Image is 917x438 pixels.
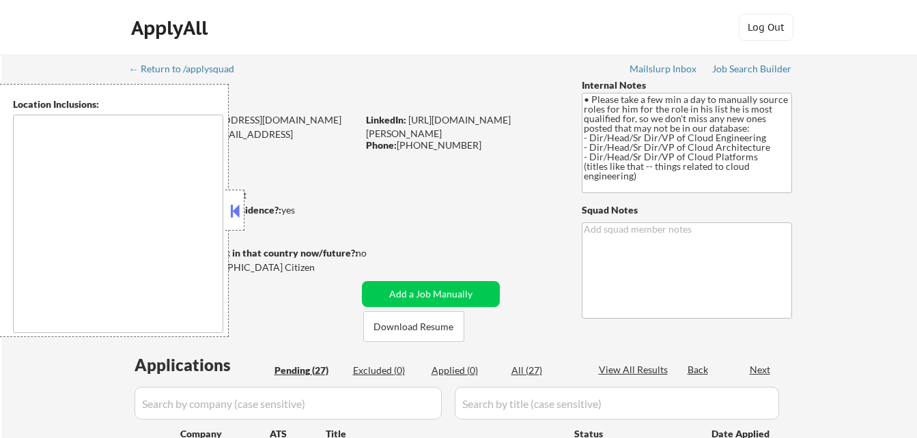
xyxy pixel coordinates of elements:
[366,114,406,126] strong: LinkedIn:
[582,78,792,92] div: Internal Notes
[363,311,464,342] button: Download Resume
[362,281,500,307] button: Add a Job Manually
[511,364,580,377] div: All (27)
[688,363,709,377] div: Back
[366,114,511,139] a: [URL][DOMAIN_NAME][PERSON_NAME]
[366,139,397,151] strong: Phone:
[750,363,772,377] div: Next
[131,16,212,40] div: ApplyAll
[432,364,500,377] div: Applied (0)
[13,98,223,111] div: Location Inclusions:
[630,64,698,74] div: Mailslurp Inbox
[274,364,343,377] div: Pending (27)
[356,246,395,260] div: no
[455,387,779,420] input: Search by title (case sensitive)
[129,64,247,74] div: ← Return to /applysquad
[599,363,672,377] div: View All Results
[712,64,792,74] div: Job Search Builder
[130,261,361,274] div: Yes, I am a [DEMOGRAPHIC_DATA] Citizen
[630,63,698,77] a: Mailslurp Inbox
[353,364,421,377] div: Excluded (0)
[582,203,792,217] div: Squad Notes
[129,63,247,77] a: ← Return to /applysquad
[366,138,559,152] div: [PHONE_NUMBER]
[130,89,411,106] div: [PERSON_NAME]
[739,14,793,41] button: Log Out
[135,357,270,373] div: Applications
[135,387,442,420] input: Search by company (case sensitive)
